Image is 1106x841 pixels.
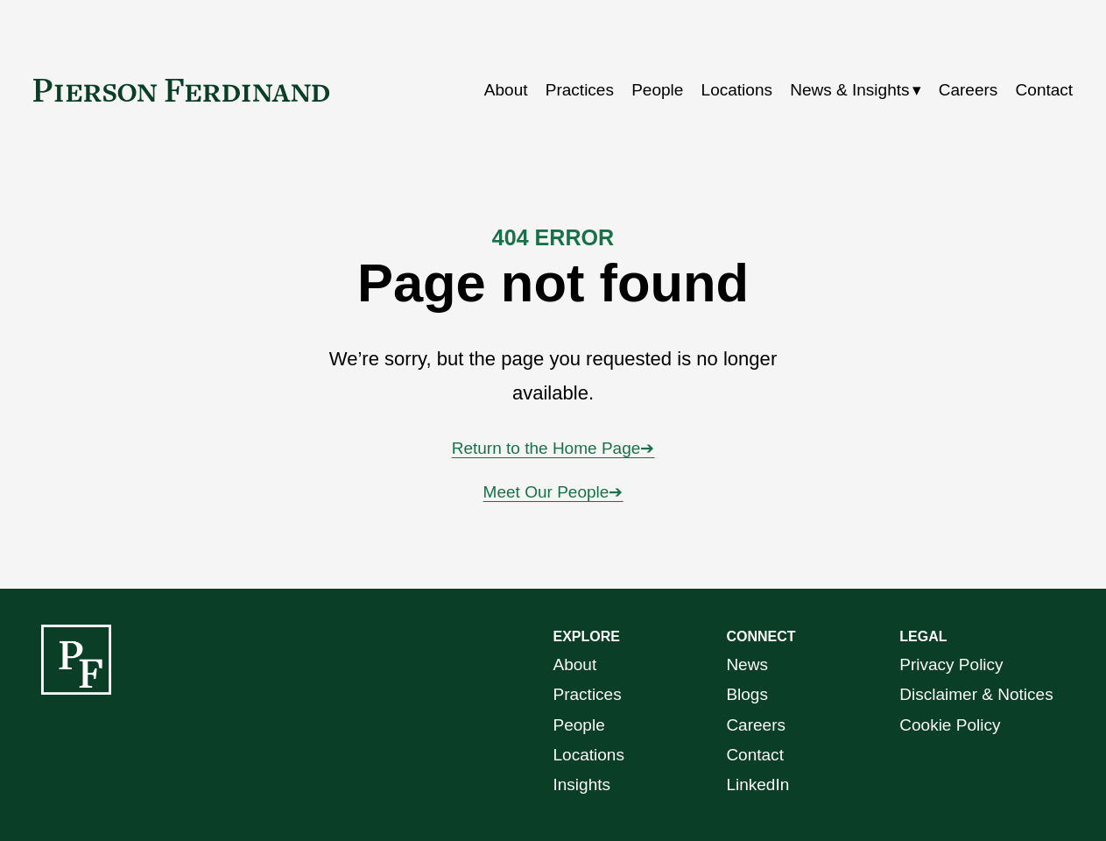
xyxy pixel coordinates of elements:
a: Careers [726,710,785,740]
span: ➔ [609,483,623,501]
a: About [484,74,528,107]
strong: LEGAL [899,629,947,644]
a: Contact [726,740,784,770]
a: Practices [553,680,622,710]
a: Privacy Policy [899,650,1003,680]
a: Blogs [726,680,768,710]
strong: 404 ERROR [492,225,614,250]
strong: CONNECT [726,629,795,644]
a: Locations [701,74,772,107]
a: People [553,710,605,740]
a: Locations [553,740,624,770]
a: Disclaimer & Notices [899,680,1053,710]
a: Practices [546,74,614,107]
a: Careers [939,74,998,107]
a: News [726,650,768,680]
a: People [631,74,683,107]
span: ➔ [640,439,654,457]
h1: Page not found [207,252,900,314]
a: folder dropdown [790,74,920,107]
a: Insights [553,770,611,800]
a: Return to the Home Page➔ [452,439,655,457]
a: LinkedIn [726,770,789,800]
a: Meet Our People➔ [483,483,623,501]
span: News & Insights [790,75,909,105]
a: Cookie Policy [899,710,1000,740]
p: We’re sorry, but the page you requested is no longer available. [293,342,814,411]
a: About [553,650,597,680]
strong: EXPLORE [553,629,620,644]
a: Contact [1016,74,1074,107]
